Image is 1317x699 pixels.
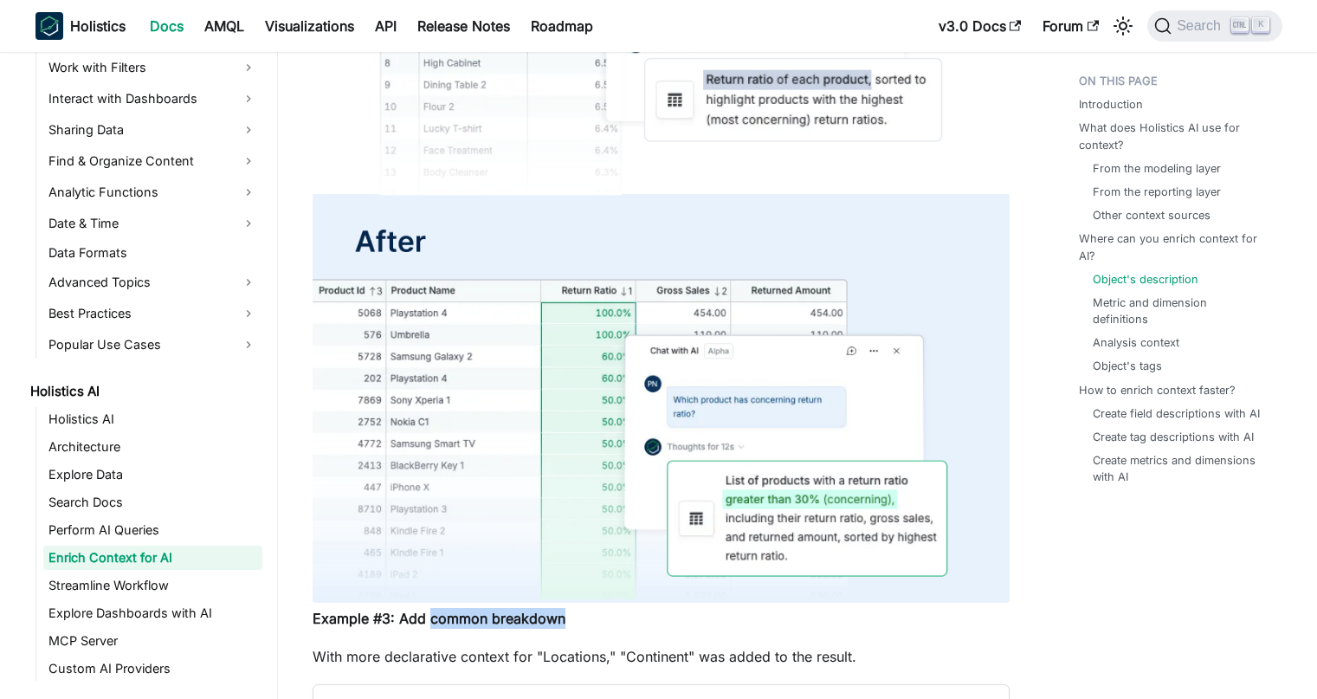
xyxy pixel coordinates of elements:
[25,379,262,404] a: Holistics AI
[43,435,262,459] a: Architecture
[1079,96,1143,113] a: Introduction
[43,490,262,515] a: Search Docs
[43,518,262,542] a: Perform AI Queries
[43,269,262,296] a: Advanced Topics
[1093,452,1265,485] a: Create metrics and dimensions with AI
[36,12,63,40] img: Holistics
[1079,382,1236,398] a: How to enrich context faster?
[1252,17,1269,33] kbd: K
[43,241,262,265] a: Data Formats
[1147,10,1281,42] button: Search (Ctrl+K)
[313,646,1010,667] p: With more declarative context for "Locations," "Continent" was added to the result.
[255,12,365,40] a: Visualizations
[43,300,262,327] a: Best Practices
[365,12,407,40] a: API
[1079,230,1272,263] a: Where can you enrich context for AI?
[18,52,278,699] nav: Docs sidebar
[1109,12,1137,40] button: Switch between dark and light mode (currently light mode)
[1172,18,1231,34] span: Search
[43,85,262,113] a: Interact with Dashboards
[1093,271,1198,288] a: Object's description
[43,573,262,598] a: Streamline Workflow
[43,147,262,175] a: Find & Organize Content
[70,16,126,36] b: Holistics
[1093,334,1179,351] a: Analysis context
[313,610,565,627] strong: Example #3: Add common breakdown
[36,12,126,40] a: HolisticsHolistics
[1093,160,1221,177] a: From the modeling layer
[1093,429,1254,445] a: Create tag descriptions with AI
[1093,207,1210,223] a: Other context sources
[1093,358,1162,374] a: Object's tags
[43,54,262,81] a: Work with Filters
[43,178,262,206] a: Analytic Functions
[139,12,194,40] a: Docs
[43,657,262,681] a: Custom AI Providers
[1079,120,1272,152] a: What does Holistics AI use for context?
[43,116,262,144] a: Sharing Data
[1093,184,1221,200] a: From the reporting layer
[194,12,255,40] a: AMQL
[1093,294,1265,327] a: Metric and dimension definitions
[43,463,262,487] a: Explore Data
[43,331,262,359] a: Popular Use Cases
[520,12,604,40] a: Roadmap
[43,546,262,570] a: Enrich Context for AI
[928,12,1032,40] a: v3.0 Docs
[1032,12,1109,40] a: Forum
[43,407,262,431] a: Holistics AI
[1093,405,1260,422] a: Create field descriptions with AI
[43,629,262,653] a: MCP Server
[43,601,262,625] a: Explore Dashboards with AI
[43,210,262,237] a: Date & Time
[407,12,520,40] a: Release Notes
